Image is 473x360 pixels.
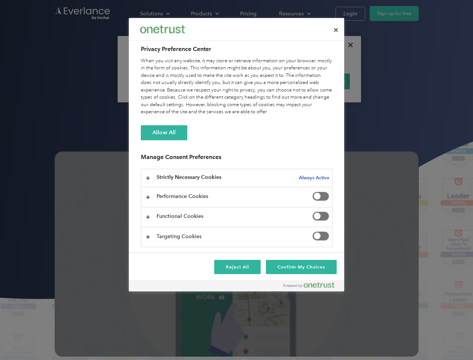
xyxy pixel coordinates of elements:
button: Reject All [214,260,261,274]
div: Everlance [140,22,185,37]
img: Everlance [140,25,185,33]
input: Submit [55,45,93,60]
div: Preference center [129,18,344,291]
h3: Manage Consent Preferences [141,153,333,165]
h2: Privacy Preference Center [141,45,333,54]
img: Powered by OneTrust Opens in a new Tab [284,282,334,288]
button: Confirm My Choices [266,260,337,274]
div: Privacy Preference Center [129,18,344,291]
button: Close [328,22,344,38]
a: Powered by OneTrust Opens in a new Tab [284,282,340,291]
button: Allow All [141,125,187,140]
div: When you visit any website, it may store or retrieve information on your browser, mostly in the f... [141,57,333,116]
